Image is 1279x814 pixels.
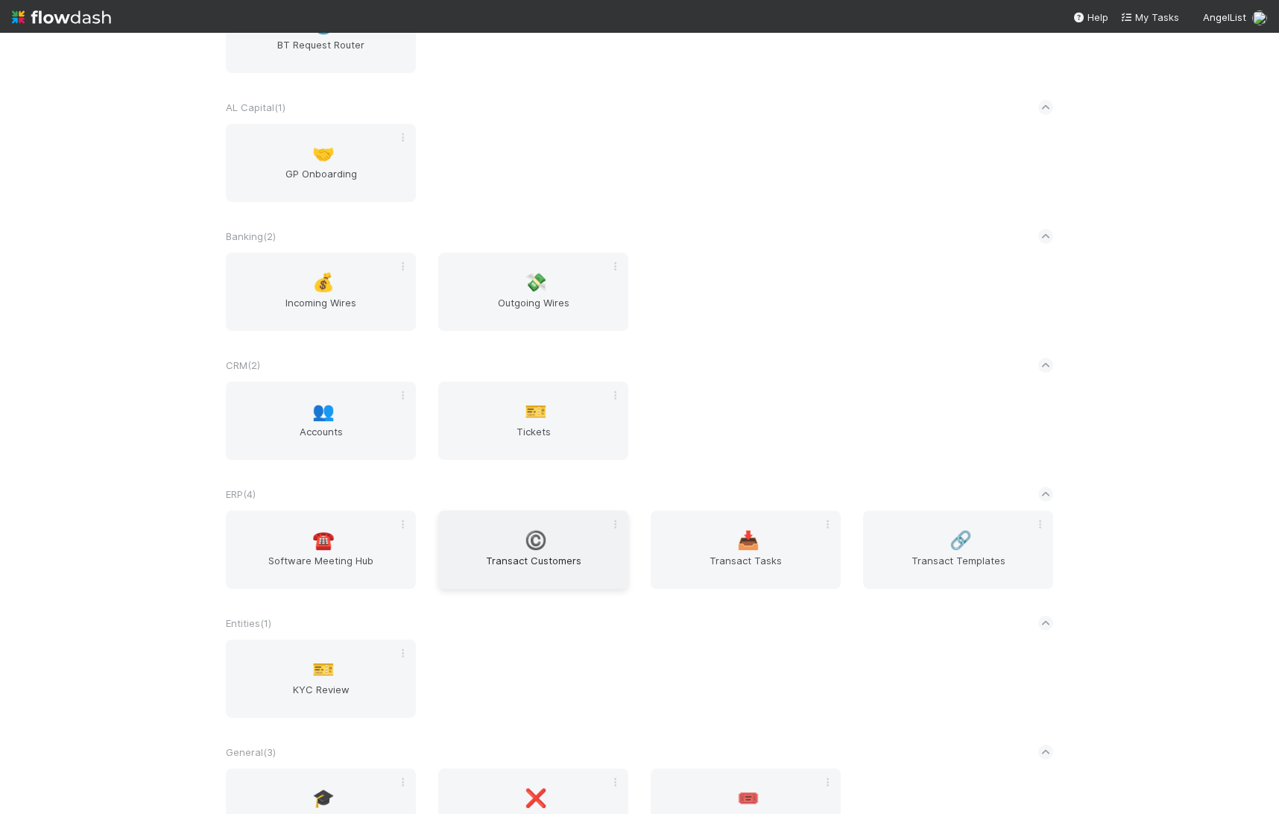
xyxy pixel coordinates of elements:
img: logo-inverted-e16ddd16eac7371096b0.svg [12,4,111,30]
span: Transact Customers [444,553,622,583]
a: My Tasks [1120,10,1179,25]
span: Entities ( 1 ) [226,617,271,629]
span: 💸 [525,273,547,292]
span: 👥 [312,402,335,421]
span: ERP ( 4 ) [226,488,256,500]
span: CRM ( 2 ) [226,359,260,371]
span: KYC Review [232,682,410,712]
span: Accounts [232,424,410,454]
span: GP Onboarding [232,166,410,196]
a: ☎️Software Meeting Hub [226,511,416,589]
span: BT Request Router [232,37,410,67]
a: 🤝GP Onboarding [226,124,416,202]
span: Software Meeting Hub [232,553,410,583]
a: 📥Transact Tasks [651,511,841,589]
span: ❌ [525,789,547,808]
div: Help [1073,10,1108,25]
span: Tickets [444,424,622,454]
a: 💰Incoming Wires [226,253,416,331]
span: Banking ( 2 ) [226,230,276,242]
span: 📥 [737,531,759,550]
span: 🤝 [312,144,335,163]
span: 🔗 [950,531,972,550]
a: ©️Transact Customers [438,511,628,589]
a: 🔗Transact Templates [863,511,1053,589]
span: 🎫 [525,402,547,421]
span: General ( 3 ) [226,746,276,758]
span: 💰 [312,273,335,292]
span: 🎫 [312,660,335,679]
span: Transact Tasks [657,553,835,583]
span: Transact Templates [869,553,1047,583]
a: 🎫Tickets [438,382,628,460]
span: Outgoing Wires [444,295,622,325]
span: ☎️ [312,531,335,550]
span: AL Capital ( 1 ) [226,101,285,113]
a: 👥Accounts [226,382,416,460]
span: 🎓 [312,789,335,808]
a: 🎫KYC Review [226,640,416,718]
span: 🎟️ [737,789,759,808]
a: 💸Outgoing Wires [438,253,628,331]
span: Incoming Wires [232,295,410,325]
span: AngelList [1203,11,1246,23]
span: ©️ [525,531,547,550]
img: avatar_ef15843f-6fde-4057-917e-3fb236f438ca.png [1252,10,1267,25]
span: My Tasks [1120,11,1179,23]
